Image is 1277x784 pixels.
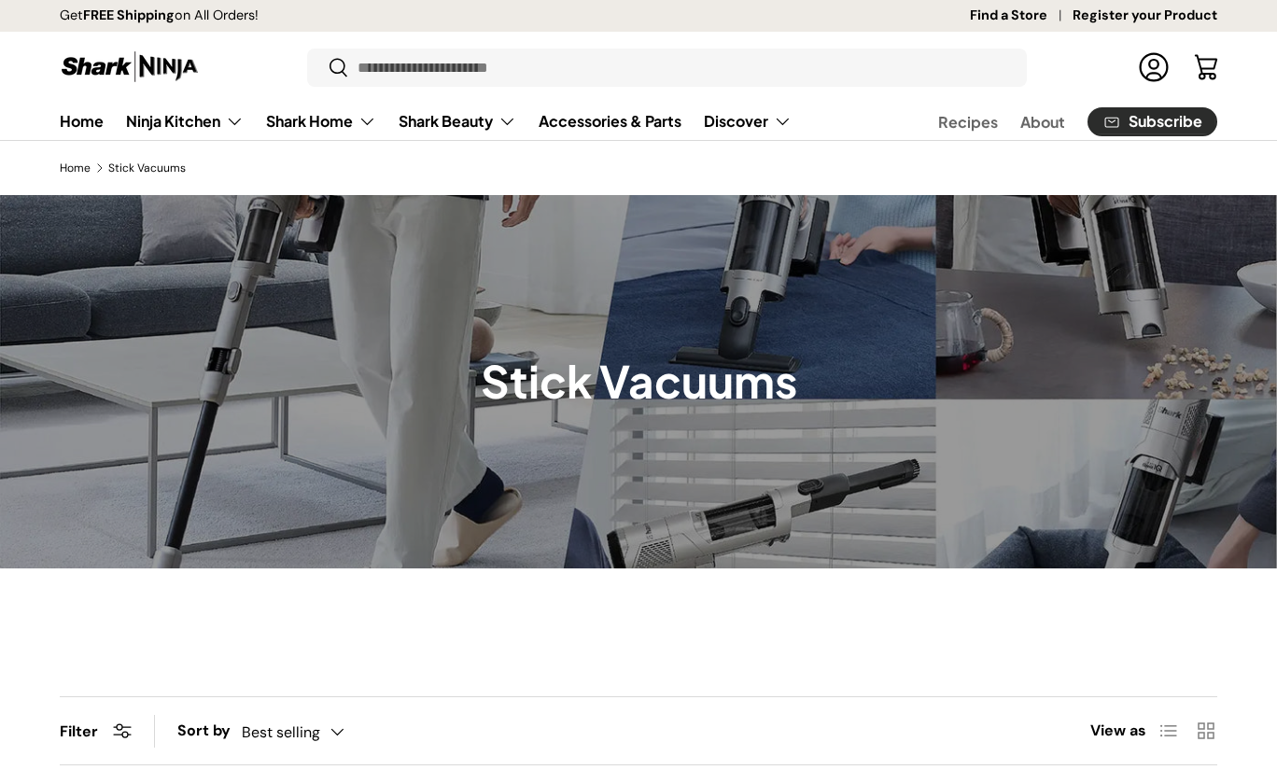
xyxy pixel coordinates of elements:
summary: Discover [693,103,803,140]
button: Best selling [242,716,382,749]
nav: Breadcrumbs [60,160,1217,176]
h1: Stick Vacuums [481,354,797,409]
strong: FREE Shipping [83,7,175,23]
p: Get on All Orders! [60,6,259,26]
span: Filter [60,721,98,741]
a: Home [60,162,91,174]
a: Shark Home [266,103,376,140]
a: Discover [704,103,792,140]
img: Shark Ninja Philippines [60,49,200,85]
span: View as [1090,720,1146,742]
summary: Shark Beauty [387,103,527,140]
a: About [1020,104,1065,140]
summary: Shark Home [255,103,387,140]
a: Recipes [938,104,998,140]
a: Accessories & Parts [539,103,681,139]
span: Best selling [242,723,320,741]
span: Subscribe [1129,114,1202,129]
a: Subscribe [1088,107,1217,136]
button: Filter [60,721,132,741]
nav: Secondary [893,103,1217,140]
a: Home [60,103,104,139]
label: Sort by [177,720,242,742]
summary: Ninja Kitchen [115,103,255,140]
a: Find a Store [970,6,1073,26]
a: Shark Beauty [399,103,516,140]
a: Stick Vacuums [108,162,186,174]
a: Register your Product [1073,6,1217,26]
a: Ninja Kitchen [126,103,244,140]
nav: Primary [60,103,792,140]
